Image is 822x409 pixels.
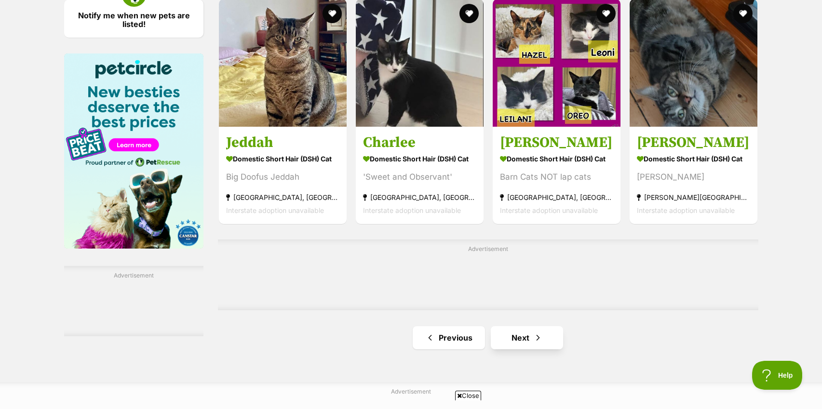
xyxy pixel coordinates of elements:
span: Interstate adoption unavailable [500,206,598,214]
strong: [GEOGRAPHIC_DATA], [GEOGRAPHIC_DATA] [500,191,613,204]
strong: [GEOGRAPHIC_DATA], [GEOGRAPHIC_DATA] [226,191,339,204]
div: Advertisement [218,239,758,310]
div: Big Doofus Jeddah [226,171,339,184]
div: Barn Cats NOT lap cats [500,171,613,184]
h3: [PERSON_NAME] [637,133,750,152]
strong: Domestic Short Hair (DSH) Cat [363,152,476,166]
a: [PERSON_NAME] Domestic Short Hair (DSH) Cat [PERSON_NAME] [PERSON_NAME][GEOGRAPHIC_DATA], [GEOGRA... [630,126,757,224]
strong: Domestic Short Hair (DSH) Cat [500,152,613,166]
iframe: Advertisement [254,257,722,301]
a: Previous page [413,326,485,349]
strong: Domestic Short Hair (DSH) Cat [226,152,339,166]
span: Close [455,391,481,400]
nav: Pagination [218,326,758,349]
a: Charlee Domestic Short Hair (DSH) Cat 'Sweet and Observant' [GEOGRAPHIC_DATA], [GEOGRAPHIC_DATA] ... [356,126,484,224]
strong: [PERSON_NAME][GEOGRAPHIC_DATA], [GEOGRAPHIC_DATA] [637,191,750,204]
iframe: Help Scout Beacon - Open [752,361,803,390]
span: Interstate adoption unavailable [637,206,735,214]
strong: [GEOGRAPHIC_DATA], [GEOGRAPHIC_DATA] [363,191,476,204]
button: favourite [323,4,342,23]
div: Advertisement [64,266,203,336]
h3: Charlee [363,133,476,152]
div: [PERSON_NAME] [637,171,750,184]
button: favourite [596,4,616,23]
button: favourite [459,4,479,23]
a: Jeddah Domestic Short Hair (DSH) Cat Big Doofus Jeddah [GEOGRAPHIC_DATA], [GEOGRAPHIC_DATA] Inter... [219,126,347,224]
span: Interstate adoption unavailable [226,206,324,214]
h3: Jeddah [226,133,339,152]
a: [PERSON_NAME] Domestic Short Hair (DSH) Cat Barn Cats NOT lap cats [GEOGRAPHIC_DATA], [GEOGRAPHIC... [493,126,620,224]
button: favourite [733,4,753,23]
a: Next page [491,326,563,349]
h3: [PERSON_NAME] [500,133,613,152]
img: Pet Circle promo banner [64,53,203,249]
div: 'Sweet and Observant' [363,171,476,184]
span: Interstate adoption unavailable [363,206,461,214]
strong: Domestic Short Hair (DSH) Cat [637,152,750,166]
